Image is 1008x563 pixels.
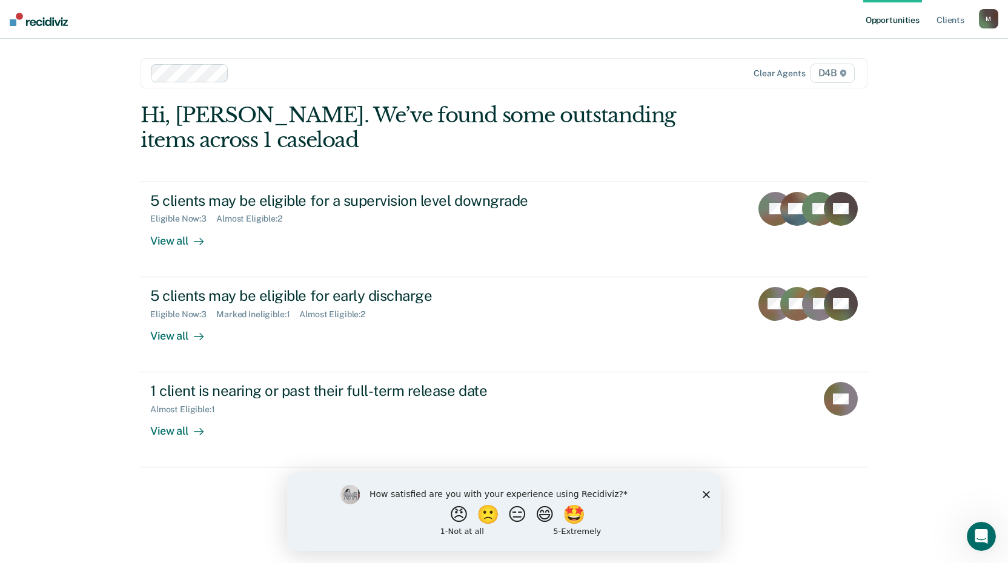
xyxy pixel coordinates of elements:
span: D4B [811,64,855,83]
div: 1 client is nearing or past their full-term release date [150,382,575,400]
div: Almost Eligible : 2 [299,309,375,320]
div: Eligible Now : 3 [150,309,216,320]
iframe: Survey by Kim from Recidiviz [287,473,721,551]
div: Eligible Now : 3 [150,214,216,224]
div: Clear agents [754,68,805,79]
img: Recidiviz [10,13,68,26]
div: View all [150,415,218,438]
a: 5 clients may be eligible for early dischargeEligible Now:3Marked Ineligible:1Almost Eligible:2Vi... [141,277,867,372]
div: Almost Eligible : 2 [216,214,292,224]
div: 5 clients may be eligible for early discharge [150,287,575,305]
div: Almost Eligible : 1 [150,404,225,415]
div: View all [150,224,218,248]
div: View all [150,319,218,343]
div: 5 clients may be eligible for a supervision level downgrade [150,192,575,209]
div: Hi, [PERSON_NAME]. We’ve found some outstanding items across 1 caseload [141,103,722,153]
a: 5 clients may be eligible for a supervision level downgradeEligible Now:3Almost Eligible:2View all [141,182,867,277]
div: Marked Ineligible : 1 [216,309,299,320]
a: 1 client is nearing or past their full-term release dateAlmost Eligible:1View all [141,372,867,467]
button: M [979,9,998,28]
iframe: Intercom live chat [967,522,996,551]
